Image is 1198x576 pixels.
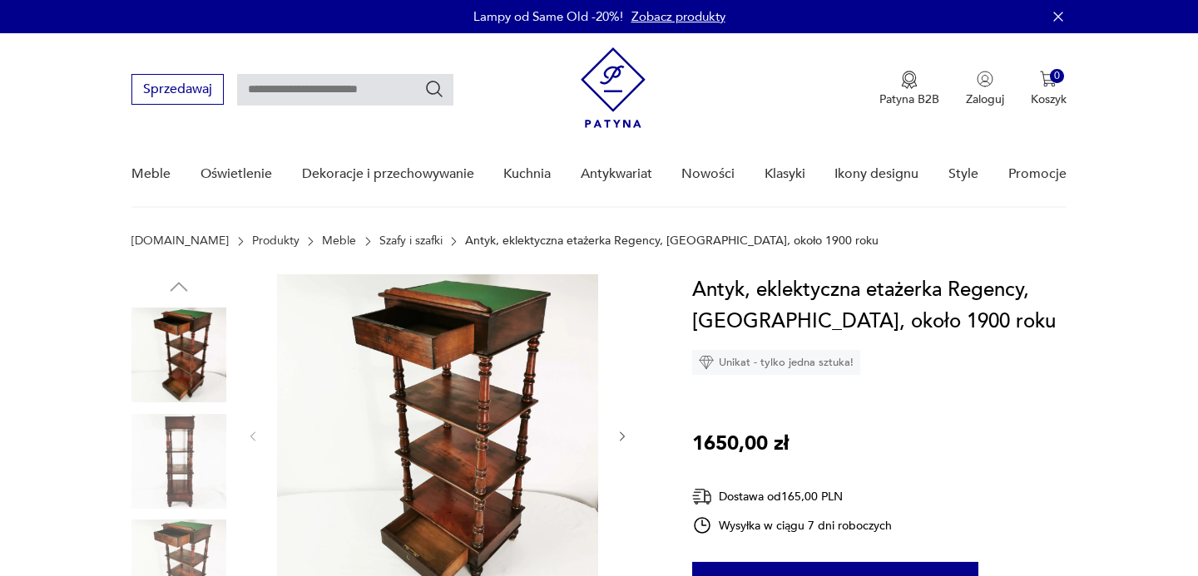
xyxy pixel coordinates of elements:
[302,142,474,206] a: Dekoracje i przechowywanie
[681,142,735,206] a: Nowości
[252,234,299,248] a: Produkty
[966,71,1004,107] button: Zaloguj
[948,142,978,206] a: Style
[465,234,879,248] p: Antyk, eklektyczna etażerka Regency, [GEOGRAPHIC_DATA], około 1900 roku
[692,515,892,535] div: Wysyłka w ciągu 7 dni roboczych
[424,79,444,99] button: Szukaj
[834,142,918,206] a: Ikony designu
[200,142,272,206] a: Oświetlenie
[131,308,226,402] img: Zdjęcie produktu Antyk, eklektyczna etażerka Regency, Anglia, około 1900 roku
[581,142,652,206] a: Antykwariat
[131,142,171,206] a: Meble
[699,355,714,370] img: Ikona diamentu
[1008,142,1067,206] a: Promocje
[131,414,226,509] img: Zdjęcie produktu Antyk, eklektyczna etażerka Regency, Anglia, około 1900 roku
[977,71,993,87] img: Ikonka użytkownika
[966,91,1004,107] p: Zaloguj
[131,85,224,96] a: Sprzedawaj
[131,74,224,105] button: Sprzedawaj
[901,71,918,89] img: Ikona medalu
[692,350,860,375] div: Unikat - tylko jedna sztuka!
[1050,69,1064,83] div: 0
[765,142,805,206] a: Klasyki
[503,142,551,206] a: Kuchnia
[581,47,646,128] img: Patyna - sklep z meblami i dekoracjami vintage
[322,234,356,248] a: Meble
[473,8,623,25] p: Lampy od Same Old -20%!
[1040,71,1057,87] img: Ikona koszyka
[879,71,939,107] a: Ikona medaluPatyna B2B
[879,71,939,107] button: Patyna B2B
[379,234,443,248] a: Szafy i szafki
[131,234,229,248] a: [DOMAIN_NAME]
[692,428,789,460] p: 1650,00 zł
[879,91,939,107] p: Patyna B2B
[692,274,1066,337] h1: Antyk, eklektyczna etażerka Regency, [GEOGRAPHIC_DATA], około 1900 roku
[1031,91,1067,107] p: Koszyk
[1031,71,1067,107] button: 0Koszyk
[631,8,725,25] a: Zobacz produkty
[692,486,712,507] img: Ikona dostawy
[692,486,892,507] div: Dostawa od 165,00 PLN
